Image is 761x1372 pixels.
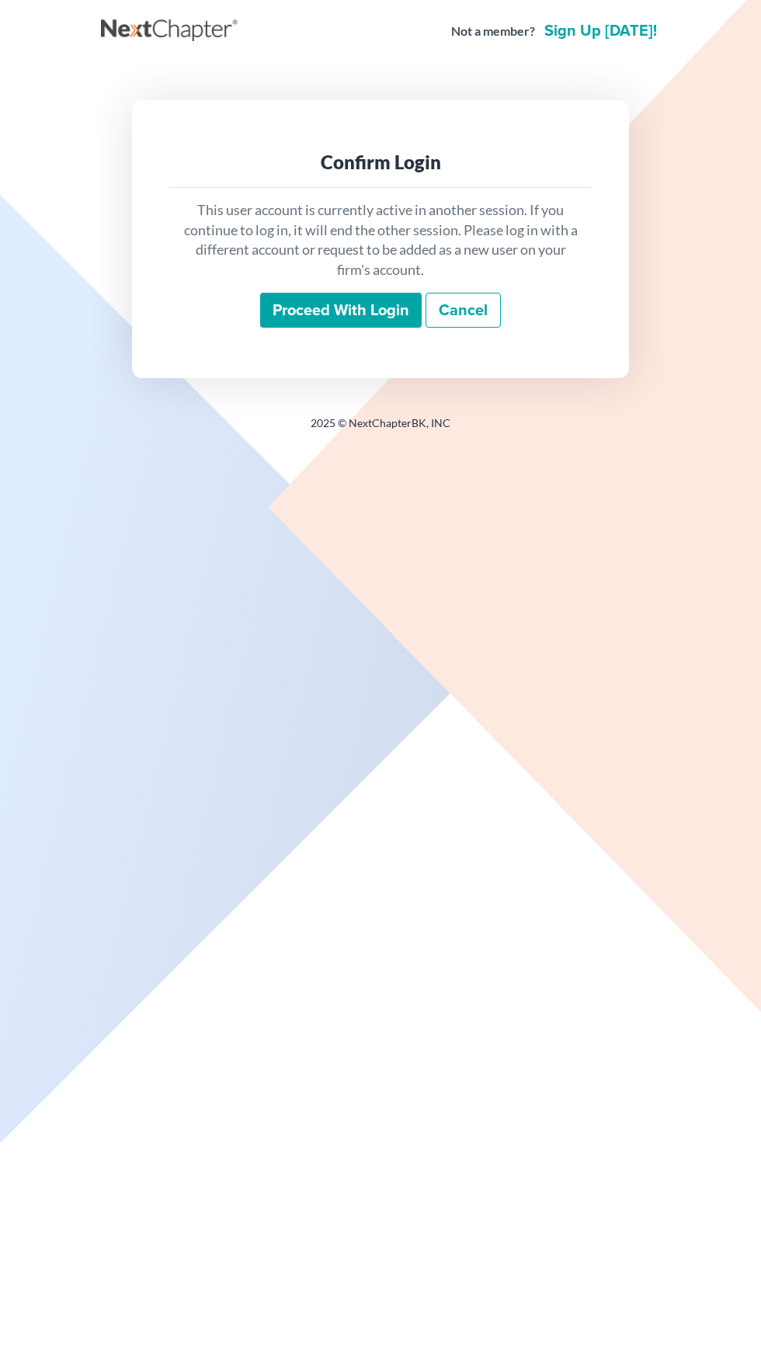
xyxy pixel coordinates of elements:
div: 2025 © NextChapterBK, INC [101,415,660,443]
p: This user account is currently active in another session. If you continue to log in, it will end ... [182,200,579,280]
a: Sign up [DATE]! [541,23,660,39]
input: Proceed with login [260,293,422,328]
div: Confirm Login [182,150,579,175]
a: Cancel [426,293,501,328]
strong: Not a member? [451,23,535,40]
